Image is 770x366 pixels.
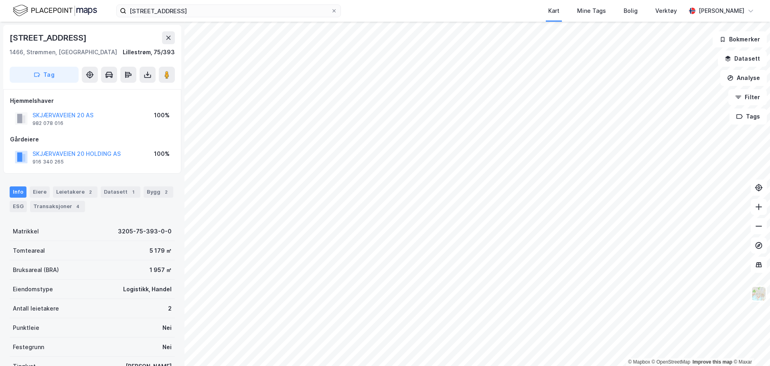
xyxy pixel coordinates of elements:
div: 4 [74,202,82,211]
div: 2 [162,188,170,196]
div: 2 [168,304,172,313]
div: 100% [154,149,170,159]
button: Tags [729,108,767,125]
div: 916 340 265 [32,159,64,165]
div: Antall leietakere [13,304,59,313]
div: Eiere [30,186,50,198]
div: Matrikkel [13,227,39,236]
div: 2 [86,188,94,196]
button: Tag [10,67,79,83]
div: ESG [10,201,27,212]
div: Lillestrøm, 75/393 [123,47,175,57]
div: Hjemmelshaver [10,96,174,106]
div: 1 [129,188,137,196]
div: 3205-75-393-0-0 [118,227,172,236]
div: Eiendomstype [13,284,53,294]
iframe: Chat Widget [730,327,770,366]
div: 982 078 016 [32,120,63,127]
button: Filter [728,89,767,105]
div: [STREET_ADDRESS] [10,31,88,44]
div: Bolig [624,6,638,16]
div: 1 957 ㎡ [150,265,172,275]
div: 1466, Strømmen, [GEOGRAPHIC_DATA] [10,47,117,57]
img: logo.f888ab2527a4732fd821a326f86c7f29.svg [13,4,97,18]
div: Datasett [101,186,140,198]
a: Mapbox [628,359,650,365]
div: Kontrollprogram for chat [730,327,770,366]
div: 5 179 ㎡ [150,246,172,256]
div: Gårdeiere [10,135,174,144]
a: Improve this map [693,359,732,365]
div: Bygg [144,186,173,198]
div: Bruksareal (BRA) [13,265,59,275]
div: Leietakere [53,186,97,198]
div: Kart [548,6,559,16]
div: 100% [154,110,170,120]
button: Analyse [720,70,767,86]
button: Bokmerker [713,31,767,47]
div: Tomteareal [13,246,45,256]
div: Nei [162,323,172,333]
div: Logistikk, Handel [123,284,172,294]
input: Søk på adresse, matrikkel, gårdeiere, leietakere eller personer [126,5,331,17]
a: OpenStreetMap [652,359,691,365]
button: Datasett [718,51,767,67]
div: [PERSON_NAME] [699,6,744,16]
div: Nei [162,342,172,352]
div: Festegrunn [13,342,44,352]
div: Mine Tags [577,6,606,16]
div: Info [10,186,26,198]
div: Verktøy [655,6,677,16]
img: Z [751,286,766,301]
div: Punktleie [13,323,39,333]
div: Transaksjoner [30,201,85,212]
